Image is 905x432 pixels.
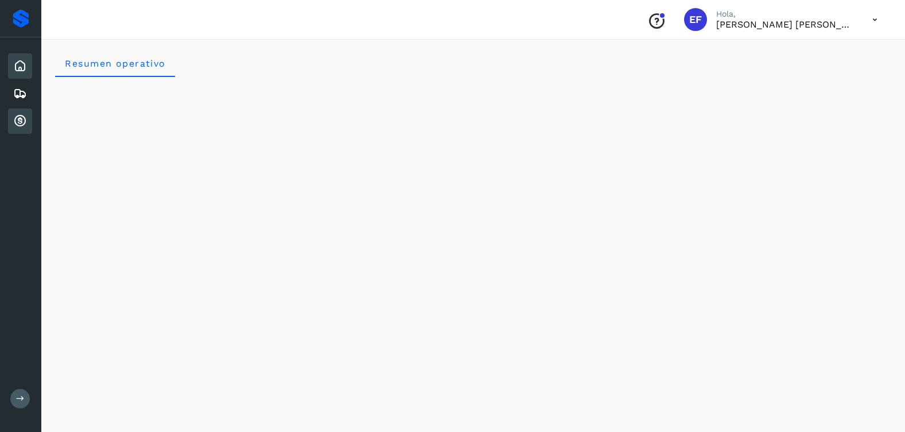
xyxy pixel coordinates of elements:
div: Cuentas por cobrar [8,109,32,134]
p: Hola, [716,9,854,19]
span: Resumen operativo [64,58,166,69]
div: Embarques [8,81,32,106]
p: Efren Fernando Millan Quiroz [716,19,854,30]
div: Inicio [8,53,32,79]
